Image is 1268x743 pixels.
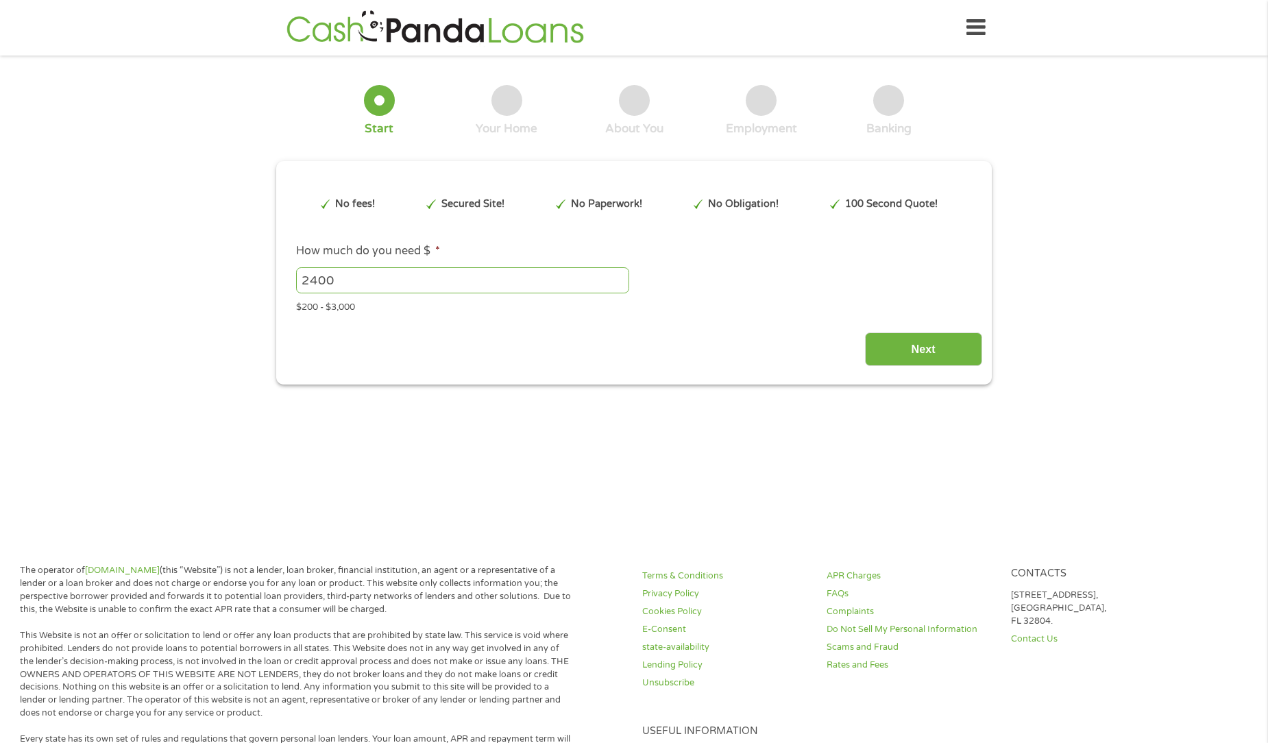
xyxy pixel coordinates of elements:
[642,641,809,654] a: state-availability
[642,587,809,600] a: Privacy Policy
[1011,589,1178,628] p: [STREET_ADDRESS], [GEOGRAPHIC_DATA], FL 32804.
[1011,568,1178,581] h4: Contacts
[865,332,982,366] input: Next
[827,587,994,600] a: FAQs
[726,121,797,136] div: Employment
[20,629,572,720] p: This Website is not an offer or solicitation to lend or offer any loan products that are prohibit...
[642,623,809,636] a: E-Consent
[866,121,912,136] div: Banking
[642,659,809,672] a: Lending Policy
[845,197,938,212] p: 100 Second Quote!
[708,197,779,212] p: No Obligation!
[365,121,393,136] div: Start
[335,197,375,212] p: No fees!
[296,244,440,258] label: How much do you need $
[827,570,994,583] a: APR Charges
[571,197,642,212] p: No Paperwork!
[476,121,537,136] div: Your Home
[827,623,994,636] a: Do Not Sell My Personal Information
[605,121,663,136] div: About You
[642,570,809,583] a: Terms & Conditions
[441,197,504,212] p: Secured Site!
[827,641,994,654] a: Scams and Fraud
[642,725,1178,738] h4: Useful Information
[85,565,160,576] a: [DOMAIN_NAME]
[642,605,809,618] a: Cookies Policy
[827,605,994,618] a: Complaints
[296,296,972,315] div: $200 - $3,000
[282,8,588,47] img: GetLoanNow Logo
[1011,633,1178,646] a: Contact Us
[20,564,572,616] p: The operator of (this “Website”) is not a lender, loan broker, financial institution, an agent or...
[827,659,994,672] a: Rates and Fees
[642,677,809,690] a: Unsubscribe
